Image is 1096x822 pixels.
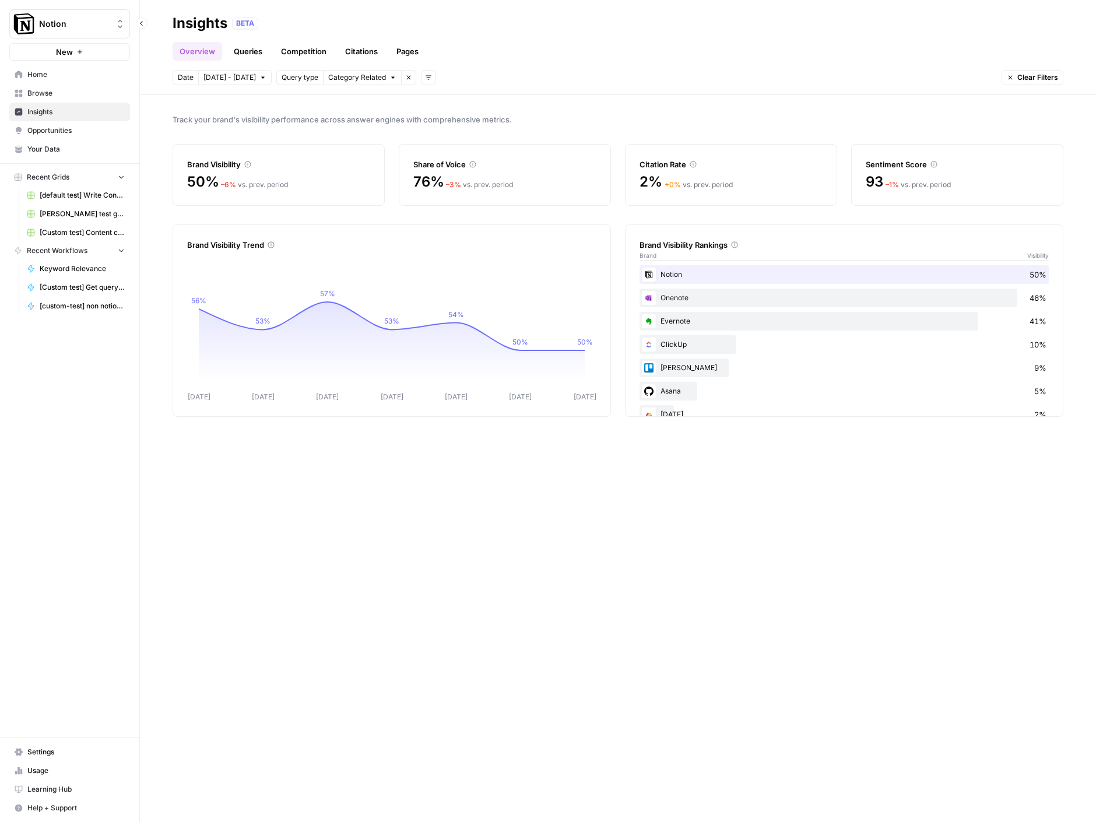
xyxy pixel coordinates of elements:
button: Recent Grids [9,168,130,186]
a: [Custom test] Content creation flow [22,223,130,242]
a: Pages [389,42,426,61]
a: Usage [9,761,130,780]
div: Citation Rate [640,159,823,170]
span: [Custom test] Get query fanout from topic [40,282,125,293]
div: [PERSON_NAME] [640,359,1049,377]
div: BETA [232,17,258,29]
span: [PERSON_NAME] test grid [40,209,125,219]
img: 2ecgzickl6ac7607lydp2fg9krdz [642,314,656,328]
span: – 3 % [446,180,461,189]
span: New [56,46,73,58]
span: 41% [1030,315,1046,327]
button: [DATE] - [DATE] [198,70,272,85]
span: Date [178,72,194,83]
a: Settings [9,743,130,761]
button: Help + Support [9,799,130,817]
tspan: [DATE] [252,392,275,401]
tspan: 53% [384,317,399,325]
tspan: 53% [255,317,271,325]
span: Brand [640,251,656,260]
a: [PERSON_NAME] test grid [22,205,130,223]
tspan: [DATE] [509,392,532,401]
img: 6ujo9ap59rgquh9d29qd8zxjc546 [642,291,656,305]
span: – 6 % [221,180,236,189]
span: Insights [27,107,125,117]
tspan: [DATE] [316,392,339,401]
span: Help + Support [27,803,125,813]
span: [custom-test] non notion page research [40,301,125,311]
a: Competition [274,42,333,61]
img: 2v783w8gft8p3s5e5pppmgj66tpp [642,384,656,398]
a: Queries [227,42,269,61]
span: 50% [1030,269,1046,280]
div: Brand Visibility [187,159,370,170]
div: ClickUp [640,335,1049,354]
div: Share of Voice [413,159,596,170]
div: Brand Visibility Trend [187,239,596,251]
a: Overview [173,42,222,61]
span: 50% [187,173,219,191]
a: Citations [338,42,385,61]
span: [default test] Write Content Briefs [40,190,125,201]
a: Your Data [9,140,130,159]
span: + 0 % [665,180,681,189]
div: Sentiment Score [866,159,1049,170]
div: vs. prev. period [665,180,733,190]
div: vs. prev. period [886,180,951,190]
span: 9% [1034,362,1046,374]
a: Home [9,65,130,84]
img: vdittyzr50yvc6bia2aagny4s5uj [642,268,656,282]
span: Clear Filters [1017,72,1058,83]
span: [Custom test] Content creation flow [40,227,125,238]
a: [custom-test] non notion page research [22,297,130,315]
a: Opportunities [9,121,130,140]
div: vs. prev. period [446,180,513,190]
div: Evernote [640,312,1049,331]
tspan: 50% [512,338,528,346]
span: Recent Grids [27,172,69,182]
tspan: 50% [577,338,593,346]
span: Visibility [1027,251,1049,260]
img: j0006o4w6wdac5z8yzb60vbgsr6k [642,408,656,421]
span: – 1 % [886,180,899,189]
div: Notion [640,265,1049,284]
div: [DATE] [640,405,1049,424]
div: Onenote [640,289,1049,307]
button: Workspace: Notion [9,9,130,38]
span: [DATE] - [DATE] [203,72,256,83]
div: vs. prev. period [221,180,288,190]
img: dsapf59eflvgghzeeaxzhlzx3epe [642,361,656,375]
tspan: [DATE] [574,392,596,401]
a: [Custom test] Get query fanout from topic [22,278,130,297]
span: Category Related [328,72,386,83]
tspan: 56% [191,296,206,305]
tspan: [DATE] [188,392,210,401]
span: Opportunities [27,125,125,136]
span: Browse [27,88,125,99]
span: Your Data [27,144,125,154]
a: [default test] Write Content Briefs [22,186,130,205]
span: 93 [866,173,883,191]
div: Insights [173,14,227,33]
img: nyvnio03nchgsu99hj5luicuvesv [642,338,656,352]
button: Recent Workflows [9,242,130,259]
button: Category Related [323,70,401,85]
span: Usage [27,765,125,776]
span: 2% [640,173,662,191]
span: Notion [39,18,110,30]
button: New [9,43,130,61]
button: Clear Filters [1002,70,1063,85]
a: Keyword Relevance [22,259,130,278]
a: Browse [9,84,130,103]
div: Brand Visibility Rankings [640,239,1049,251]
a: Learning Hub [9,780,130,799]
span: 5% [1034,385,1046,397]
span: Home [27,69,125,80]
span: Settings [27,747,125,757]
span: 46% [1030,292,1046,304]
tspan: 57% [320,289,335,298]
img: Notion Logo [13,13,34,34]
a: Insights [9,103,130,121]
span: Keyword Relevance [40,264,125,274]
span: Learning Hub [27,784,125,795]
